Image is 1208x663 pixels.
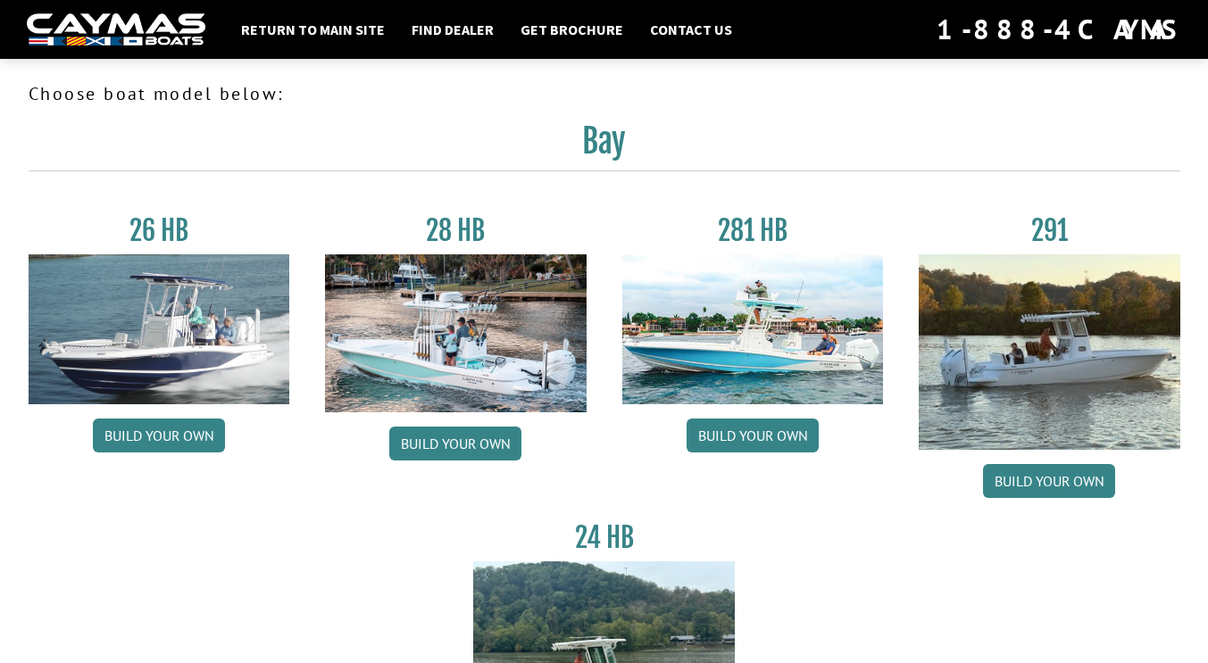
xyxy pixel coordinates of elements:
a: Build your own [687,419,819,452]
a: Build your own [983,464,1115,498]
a: Build your own [93,419,225,452]
img: 28-hb-twin.jpg [622,254,884,404]
img: 26_new_photo_resized.jpg [29,254,290,404]
a: Get Brochure [512,18,632,41]
h2: Bay [29,121,1180,171]
img: 28_hb_thumbnail_for_caymas_connect.jpg [325,254,587,412]
a: Contact Us [641,18,741,41]
h3: 24 HB [473,521,735,554]
h3: 281 HB [622,214,884,247]
p: Choose boat model below: [29,80,1180,107]
h3: 28 HB [325,214,587,247]
a: Find Dealer [403,18,503,41]
h3: 291 [919,214,1180,247]
a: Build your own [389,427,521,460]
img: white-logo-c9c8dbefe5ff5ceceb0f0178aa75bf4bb51f6bca0971e226c86eb53dfe498488.png [27,13,205,46]
a: Return to main site [232,18,394,41]
img: 291_Thumbnail.jpg [919,254,1180,450]
div: 1-888-4CAYMAS [937,10,1181,49]
h3: 26 HB [29,214,290,247]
